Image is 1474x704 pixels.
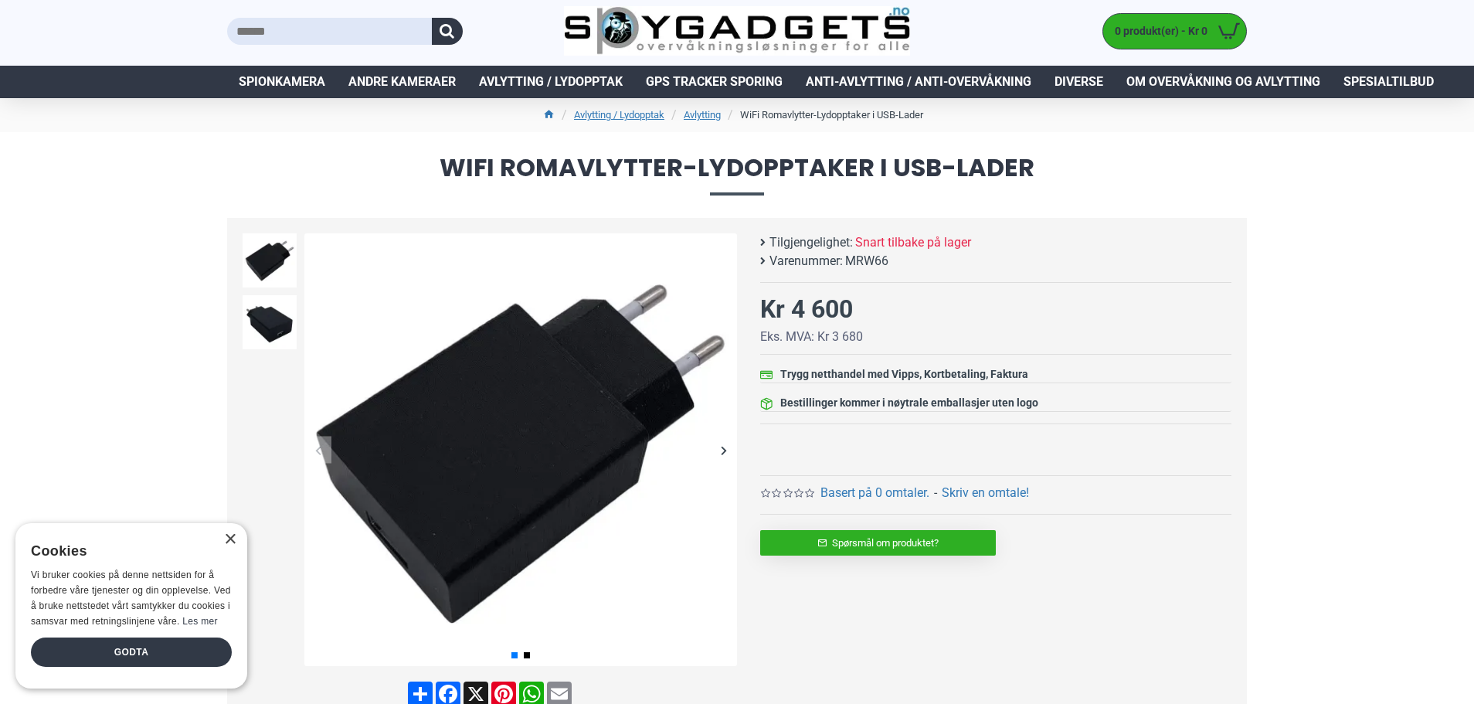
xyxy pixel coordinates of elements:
a: GPS Tracker Sporing [634,66,794,98]
span: Anti-avlytting / Anti-overvåkning [806,73,1031,91]
a: Andre kameraer [337,66,467,98]
span: Snart tilbake på lager [855,233,971,252]
a: Om overvåkning og avlytting [1115,66,1332,98]
span: Diverse [1055,73,1103,91]
div: Close [224,534,236,546]
a: 0 produkt(er) - Kr 0 [1103,14,1246,49]
div: Bestillinger kommer i nøytrale emballasjer uten logo [780,395,1038,411]
a: Avlytting / Lydopptak [574,107,664,123]
a: Avlytting [684,107,721,123]
b: - [934,485,937,500]
span: Avlytting / Lydopptak [479,73,623,91]
img: SpyGadgets.no [564,6,911,56]
span: Andre kameraer [348,73,456,91]
div: Previous slide [304,437,331,464]
div: Cookies [31,535,222,568]
span: Spesialtilbud [1343,73,1434,91]
span: Go to slide 2 [524,652,530,658]
img: WiFi Romavlytter-Lydopptaker i USB-Lader [243,295,297,349]
img: WiFi Romavlytter-Lydopptaker i USB-Lader [304,233,737,666]
div: Next slide [710,437,737,464]
span: MRW66 [845,252,888,270]
a: Skriv en omtale! [942,484,1029,502]
span: GPS Tracker Sporing [646,73,783,91]
div: Godta [31,638,232,667]
a: Diverse [1043,66,1115,98]
span: Vi bruker cookies på denne nettsiden for å forbedre våre tjenester og din opplevelse. Ved å bruke... [31,570,231,626]
div: Kr 4 600 [760,291,853,328]
a: Spionkamera [227,66,337,98]
span: WiFi Romavlytter-Lydopptaker i USB-Lader [227,155,1247,195]
span: Spionkamera [239,73,325,91]
a: Spørsmål om produktet? [760,530,996,556]
span: Go to slide 1 [511,652,518,658]
a: Avlytting / Lydopptak [467,66,634,98]
a: Spesialtilbud [1332,66,1445,98]
a: Basert på 0 omtaler. [820,484,929,502]
b: Tilgjengelighet: [769,233,853,252]
a: Les mer, opens a new window [182,616,217,627]
b: Varenummer: [769,252,843,270]
span: 0 produkt(er) - Kr 0 [1103,23,1211,39]
span: Om overvåkning og avlytting [1126,73,1320,91]
div: Trygg netthandel med Vipps, Kortbetaling, Faktura [780,366,1028,383]
img: WiFi Romavlytter-Lydopptaker i USB-Lader [243,233,297,287]
a: Anti-avlytting / Anti-overvåkning [794,66,1043,98]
